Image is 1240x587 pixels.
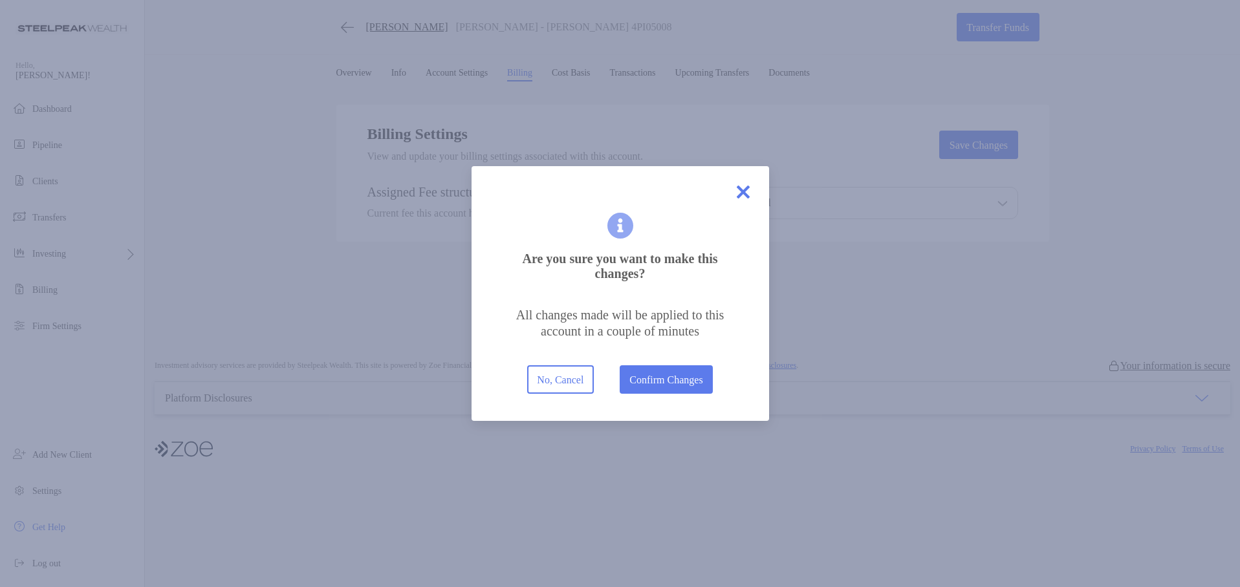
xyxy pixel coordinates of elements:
[512,251,729,281] h6: Are you sure you want to make this changes?
[512,307,729,339] p: All changes made will be applied to this account in a couple of minutes
[607,213,633,239] img: blue information icon
[730,179,756,205] img: close modal icon
[620,365,713,394] button: Confirm Changes
[527,365,594,394] button: No, Cancel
